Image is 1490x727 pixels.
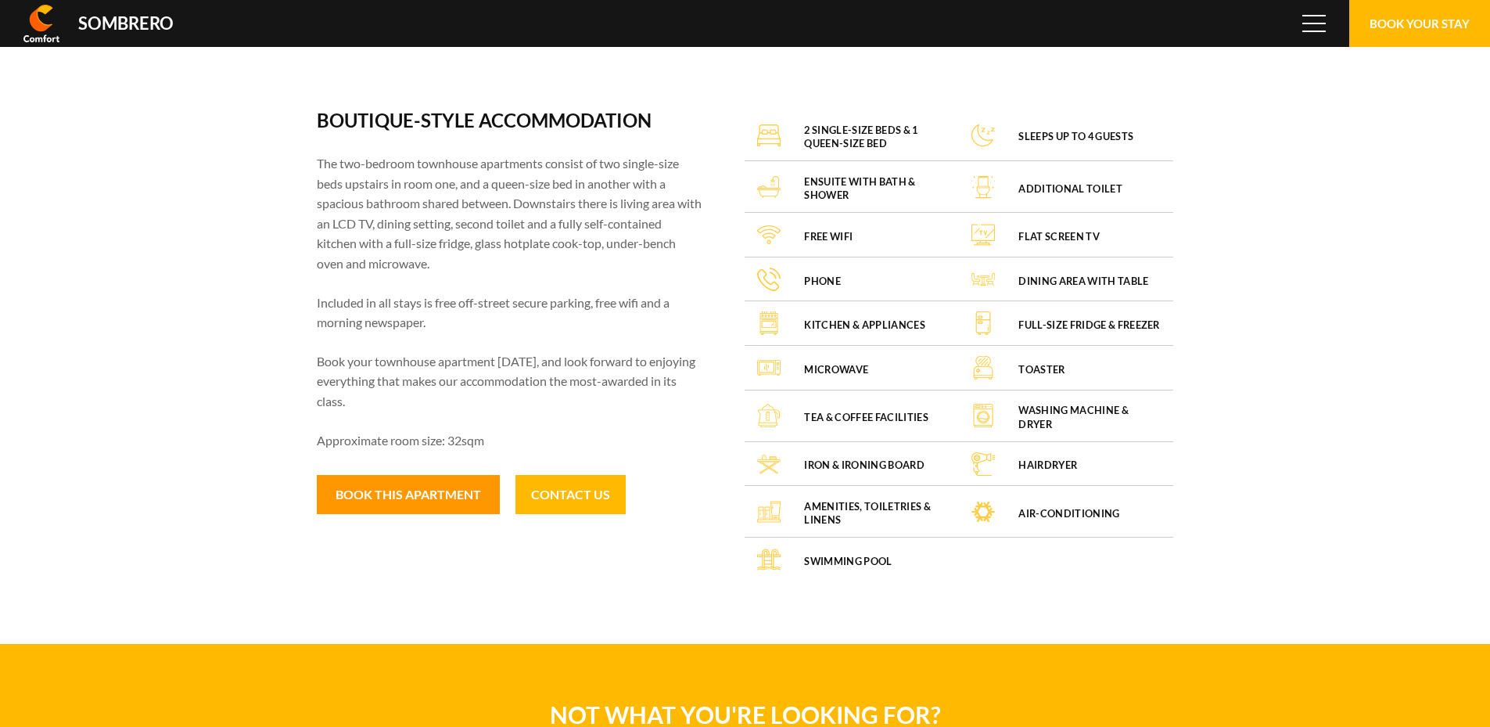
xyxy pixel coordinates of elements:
h4: Toaster [1018,363,1065,376]
h4: 2 single-size beds & 1 queen-size bed [804,124,946,151]
h3: Boutique-style accommodation [317,110,702,131]
div: Sombrero [78,15,174,32]
h4: Air-conditioning [1018,507,1119,520]
img: Kitchen & appliances [757,311,781,335]
img: Dining area with table [971,268,995,291]
h4: Full-size fridge & freezer [1018,319,1159,332]
img: Phone [757,268,781,291]
img: Swimming pool [757,548,781,571]
p: Included in all stays is free off-street secure parking, free wifi and a morning newspaper. [317,293,702,333]
h4: Sleeps up to 4 guests [1018,130,1133,143]
img: 2 single-size beds & 1 queen-size bed [757,124,781,147]
p: Approximate room size: 32sqm [317,430,702,451]
img: Toaster [971,356,995,380]
h4: Hairdryer [1018,459,1077,472]
h4: FREE WiFi [804,230,853,243]
h4: Amenities, toiletries & linens [804,500,946,527]
img: FREE WiFi [757,223,781,247]
h4: Microwave [804,363,868,376]
img: Sleeps up to 4 guests [971,124,995,147]
img: Flat screen TV [971,223,995,247]
img: Ensuite with bath & shower [757,175,781,199]
h4: Dining area with table [1018,275,1148,288]
h4: Kitchen & appliances [804,319,925,332]
span: Menu [1302,15,1326,32]
a: Contact Us [515,475,626,514]
img: Tea & coffee facilities [757,404,781,427]
img: Washing machine & dryer [971,404,995,427]
img: Full-size fridge & freezer [971,311,995,335]
h4: Swimming pool [804,555,892,568]
img: Comfort Inn & Suites Sombrero [23,5,59,42]
h4: Iron & ironing board [804,459,924,472]
p: The two-bedroom townhouse apartments consist of two single-size beds upstairs in room one, and a ... [317,153,702,274]
img: Air-conditioning [971,500,995,524]
h4: Flat screen TV [1018,230,1099,243]
p: Book your townhouse apartment [DATE], and look forward to enjoying everything that makes our acco... [317,351,702,412]
h4: Additional toilet [1018,182,1122,196]
h4: Ensuite with bath & shower [804,175,946,203]
h4: Phone [804,275,841,288]
h4: Tea & coffee facilities [804,411,928,424]
h4: Washing machine & dryer [1018,404,1161,431]
button: Book this apartment [317,475,500,514]
img: Hairdryer [971,452,995,476]
img: Iron & ironing board [757,452,781,476]
img: Microwave [757,356,781,380]
img: Additional toilet [971,175,995,199]
img: Amenities, toiletries & linens [757,500,781,524]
